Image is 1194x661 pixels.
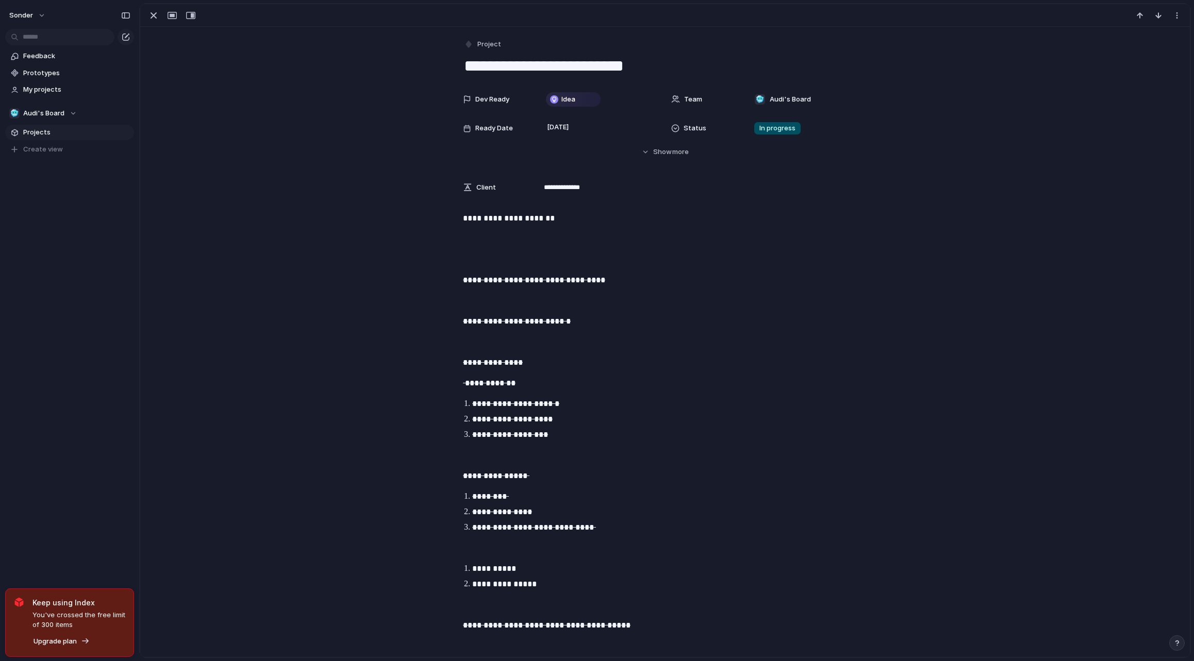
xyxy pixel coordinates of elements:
[684,123,706,133] span: Status
[9,10,33,21] span: sonder
[23,144,63,155] span: Create view
[5,82,134,97] a: My projects
[32,597,125,608] span: Keep using Index
[5,125,134,140] a: Projects
[9,108,20,118] div: 🥶
[5,48,134,64] a: Feedback
[23,108,64,118] span: Audi's Board
[5,106,134,121] button: 🥶Audi's Board
[462,37,504,52] button: Project
[23,84,130,95] span: My projects
[34,636,77,647] span: Upgrade plan
[30,634,93,649] button: Upgrade plan
[477,39,501,49] span: Project
[755,94,765,105] div: 🥶
[653,147,672,157] span: Show
[672,147,689,157] span: more
[770,94,811,105] span: Audi's Board
[463,143,867,161] button: Showmore
[759,123,795,133] span: In progress
[544,121,572,133] span: [DATE]
[561,94,575,105] span: Idea
[23,68,130,78] span: Prototypes
[5,142,134,157] button: Create view
[23,127,130,138] span: Projects
[23,51,130,61] span: Feedback
[476,182,496,193] span: Client
[475,123,513,133] span: Ready Date
[5,7,51,24] button: sonder
[32,610,125,630] span: You've crossed the free limit of 300 items
[475,94,509,105] span: Dev Ready
[5,65,134,81] a: Prototypes
[684,94,702,105] span: Team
